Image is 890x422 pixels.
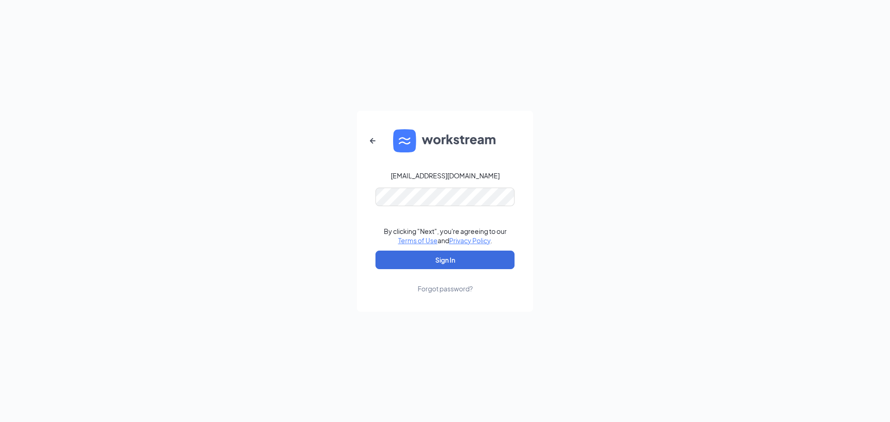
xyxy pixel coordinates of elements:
[362,130,384,152] button: ArrowLeftNew
[367,135,378,146] svg: ArrowLeftNew
[418,284,473,293] div: Forgot password?
[418,269,473,293] a: Forgot password?
[398,236,438,245] a: Terms of Use
[375,251,515,269] button: Sign In
[391,171,500,180] div: [EMAIL_ADDRESS][DOMAIN_NAME]
[384,227,507,245] div: By clicking "Next", you're agreeing to our and .
[449,236,490,245] a: Privacy Policy
[393,129,497,152] img: WS logo and Workstream text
